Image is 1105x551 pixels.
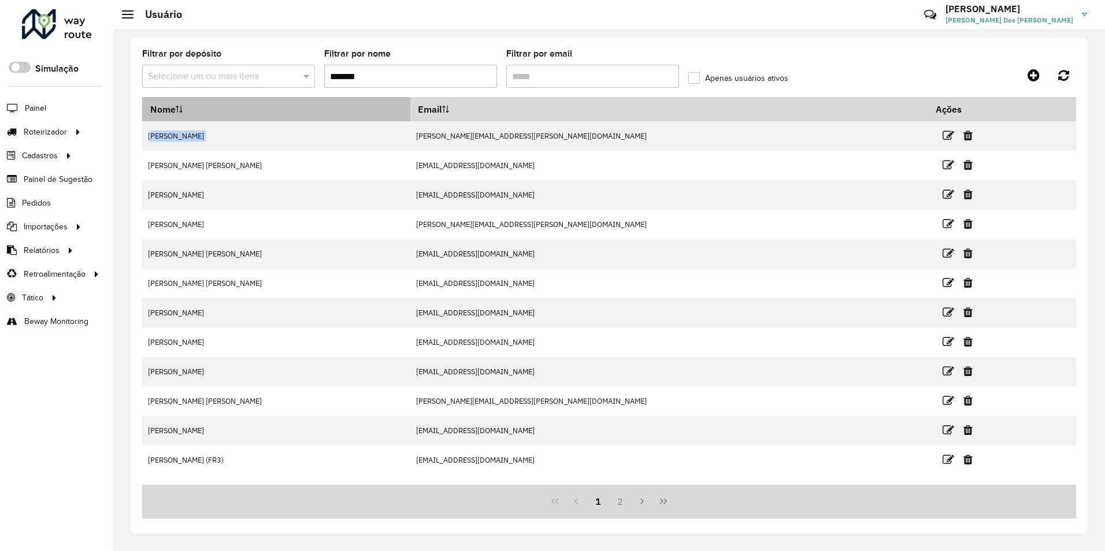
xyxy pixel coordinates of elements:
td: [PERSON_NAME] [PERSON_NAME] [142,269,410,298]
td: [PERSON_NAME] [142,416,410,445]
span: [PERSON_NAME] Dos [PERSON_NAME] [945,15,1073,25]
td: [EMAIL_ADDRESS][DOMAIN_NAME] [410,357,928,386]
a: Excluir [963,304,973,320]
td: [PERSON_NAME] [142,357,410,386]
a: Excluir [963,128,973,143]
button: 1 [587,490,609,512]
a: Editar [943,363,954,379]
button: Next Page [631,490,653,512]
td: [EMAIL_ADDRESS][DOMAIN_NAME] [410,180,928,210]
button: 2 [609,490,631,512]
span: Pedidos [22,197,51,209]
a: Editar [943,334,954,349]
a: Editar [943,128,954,143]
a: Editar [943,275,954,291]
a: Excluir [963,245,973,261]
a: Excluir [963,157,973,173]
h3: [PERSON_NAME] [945,3,1073,14]
span: Painel [25,102,46,114]
td: [EMAIL_ADDRESS][DOMAIN_NAME] [410,239,928,269]
a: Editar [943,245,954,261]
th: Ações [928,97,997,121]
td: [EMAIL_ADDRESS][DOMAIN_NAME] [410,327,928,357]
a: Excluir [963,363,973,379]
span: Roteirizador [24,126,67,138]
a: Excluir [963,452,973,467]
a: Excluir [963,216,973,232]
td: [PERSON_NAME] [142,327,410,357]
a: Editar [943,216,954,232]
th: Nome [142,97,410,121]
a: Editar [943,422,954,438]
td: [EMAIL_ADDRESS][DOMAIN_NAME] [410,416,928,445]
td: [EMAIL_ADDRESS][DOMAIN_NAME] [410,151,928,180]
a: Editar [943,187,954,202]
label: Apenas usuários ativos [688,72,788,84]
td: [PERSON_NAME] [PERSON_NAME] [142,151,410,180]
th: Email [410,97,928,121]
a: Excluir [963,275,973,291]
a: Editar [943,157,954,173]
td: [PERSON_NAME][EMAIL_ADDRESS][PERSON_NAME][DOMAIN_NAME] [410,210,928,239]
span: Tático [22,292,43,304]
td: [PERSON_NAME] [142,210,410,239]
label: Filtrar por nome [324,47,391,61]
a: Editar [943,304,954,320]
a: Excluir [963,187,973,202]
span: Beway Monitoring [24,315,88,327]
label: Simulação [35,62,79,76]
td: [PERSON_NAME] [PERSON_NAME] [142,386,410,416]
a: Excluir [963,334,973,349]
button: Last Page [652,490,674,512]
a: Contato Rápido [918,2,943,27]
td: [PERSON_NAME] (FR3) [142,445,410,475]
a: Excluir [963,393,973,408]
span: Painel de Sugestão [24,173,92,185]
td: [PERSON_NAME] [142,180,410,210]
td: [PERSON_NAME][EMAIL_ADDRESS][PERSON_NAME][DOMAIN_NAME] [410,386,928,416]
td: [PERSON_NAME] [PERSON_NAME] [142,239,410,269]
span: Cadastros [22,150,58,162]
a: Excluir [963,422,973,438]
span: Retroalimentação [24,268,86,280]
td: [PERSON_NAME] [142,298,410,327]
td: [EMAIL_ADDRESS][DOMAIN_NAME] [410,298,928,327]
td: [PERSON_NAME] [142,121,410,151]
a: Editar [943,393,954,408]
span: Relatórios [24,244,60,256]
td: [EMAIL_ADDRESS][DOMAIN_NAME] [410,269,928,298]
label: Filtrar por email [506,47,572,61]
td: [PERSON_NAME][EMAIL_ADDRESS][PERSON_NAME][DOMAIN_NAME] [410,121,928,151]
label: Filtrar por depósito [142,47,221,61]
a: Editar [943,452,954,467]
h2: Usuário [134,8,182,21]
span: Importações [24,221,68,233]
td: [EMAIL_ADDRESS][DOMAIN_NAME] [410,445,928,475]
